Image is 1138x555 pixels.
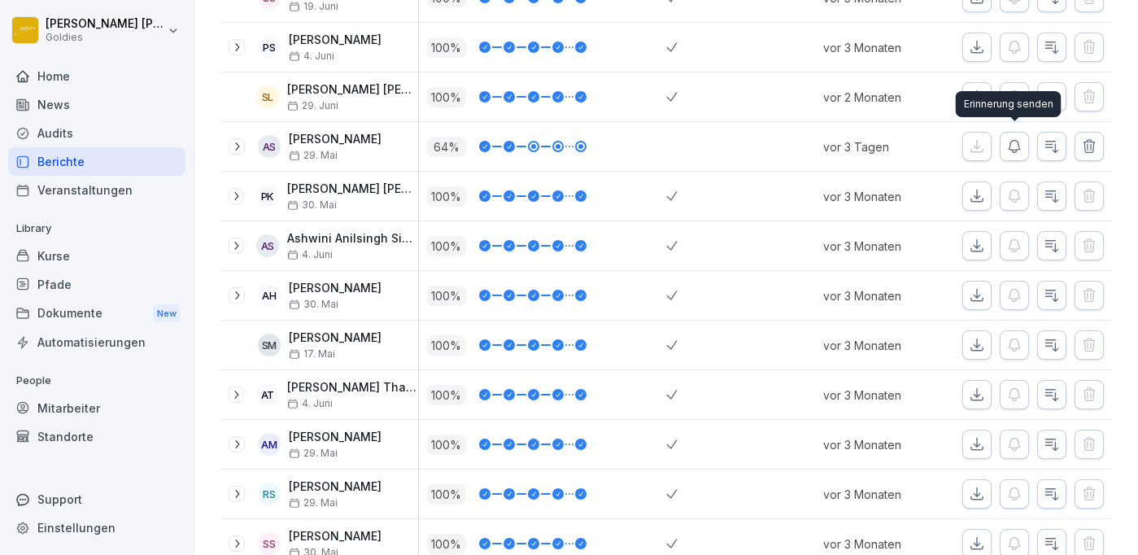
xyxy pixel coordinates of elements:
span: 30. Mai [287,199,337,211]
a: Audits [8,119,185,147]
p: [PERSON_NAME] Thathamangalath [287,381,418,395]
p: 100 % [427,37,466,58]
div: SS [258,532,281,555]
p: People [8,368,185,394]
a: Standorte [8,422,185,451]
div: Dokumente [8,299,185,329]
p: Library [8,216,185,242]
p: 100 % [427,335,466,356]
span: 30. Mai [289,299,338,310]
p: vor 2 Monaten [823,89,939,106]
span: 4. Juni [287,249,333,260]
span: 29. Juni [287,100,338,111]
p: 64 % [427,137,466,157]
p: 100 % [427,186,466,207]
span: 19. Juni [289,1,338,12]
p: [PERSON_NAME] [289,480,382,494]
p: 100 % [427,385,466,405]
a: Berichte [8,147,185,176]
p: vor 3 Monaten [823,337,939,354]
div: Erinnerung senden [956,91,1062,117]
p: Goldies [46,32,164,43]
span: 29. Mai [289,497,338,509]
p: 100 % [427,484,466,505]
div: AS [256,234,279,257]
p: Ashwini Anilsingh Sisodiya [287,232,418,246]
p: vor 3 Monaten [823,535,939,553]
p: [PERSON_NAME] [289,133,382,146]
div: AT [256,383,279,406]
p: vor 3 Monaten [823,436,939,453]
a: Automatisierungen [8,328,185,356]
p: 100 % [427,87,466,107]
span: 29. Mai [289,448,338,459]
div: RS [258,483,281,505]
p: vor 3 Monaten [823,486,939,503]
p: [PERSON_NAME] [289,282,382,295]
a: Pfade [8,270,185,299]
p: vor 3 Monaten [823,287,939,304]
p: [PERSON_NAME] [PERSON_NAME] [287,182,418,196]
p: 100 % [427,435,466,455]
a: Mitarbeiter [8,394,185,422]
a: Kurse [8,242,185,270]
p: 100 % [427,236,466,256]
a: Einstellungen [8,513,185,542]
span: 29. Mai [289,150,338,161]
p: [PERSON_NAME] [289,430,382,444]
div: New [153,304,181,323]
a: News [8,90,185,119]
p: vor 3 Monaten [823,188,939,205]
p: [PERSON_NAME] [289,530,382,544]
div: SM [258,334,281,356]
p: vor 3 Monaten [823,387,939,404]
p: [PERSON_NAME] [289,331,382,345]
a: Home [8,62,185,90]
a: DokumenteNew [8,299,185,329]
p: [PERSON_NAME] [PERSON_NAME] [46,17,164,31]
span: 4. Juni [287,398,333,409]
p: vor 3 Tagen [823,138,939,155]
div: SL [256,85,279,108]
div: PS [258,36,281,59]
p: [PERSON_NAME] [289,33,382,47]
a: Veranstaltungen [8,176,185,204]
div: Support [8,485,185,513]
p: 100 % [427,534,466,554]
p: 100 % [427,286,466,306]
p: [PERSON_NAME] [PERSON_NAME] [287,83,418,97]
div: PK [256,185,279,208]
span: 17. Mai [289,348,335,360]
p: vor 3 Monaten [823,238,939,255]
div: AH [258,284,281,307]
p: vor 3 Monaten [823,39,939,56]
div: AM [258,433,281,456]
span: 4. Juni [289,50,334,62]
div: AS [258,135,281,158]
